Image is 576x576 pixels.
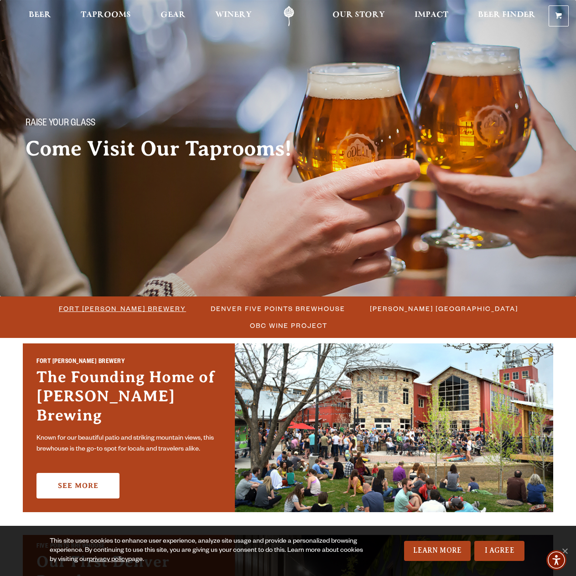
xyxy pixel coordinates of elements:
[75,6,137,26] a: Taprooms
[26,118,95,130] span: Raise your glass
[546,550,566,570] div: Accessibility Menu
[155,6,192,26] a: Gear
[36,368,221,430] h3: The Founding Home of [PERSON_NAME] Brewing
[235,343,553,512] img: Fort Collins Brewery & Taproom'
[272,6,306,26] a: Odell Home
[23,6,57,26] a: Beer
[404,541,471,561] a: Learn More
[211,302,345,315] span: Denver Five Points Brewhouse
[250,319,327,332] span: OBC Wine Project
[36,358,221,368] h2: Fort [PERSON_NAME] Brewery
[50,537,368,565] div: This site uses cookies to enhance user experience, analyze site usage and provide a personalized ...
[327,6,391,26] a: Our Story
[472,6,541,26] a: Beer Finder
[29,11,51,19] span: Beer
[370,302,518,315] span: [PERSON_NAME] [GEOGRAPHIC_DATA]
[215,11,252,19] span: Winery
[244,319,332,332] a: OBC Wine Project
[409,6,454,26] a: Impact
[474,541,524,561] a: I Agree
[59,302,186,315] span: Fort [PERSON_NAME] Brewery
[26,137,310,160] h2: Come Visit Our Taprooms!
[364,302,523,315] a: [PERSON_NAME] [GEOGRAPHIC_DATA]
[205,302,350,315] a: Denver Five Points Brewhouse
[478,11,535,19] span: Beer Finder
[89,556,128,564] a: privacy policy
[332,11,385,19] span: Our Story
[81,11,131,19] span: Taprooms
[53,302,191,315] a: Fort [PERSON_NAME] Brewery
[36,473,119,498] a: See More
[161,11,186,19] span: Gear
[36,433,221,455] p: Known for our beautiful patio and striking mountain views, this brewhouse is the go-to spot for l...
[209,6,258,26] a: Winery
[415,11,448,19] span: Impact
